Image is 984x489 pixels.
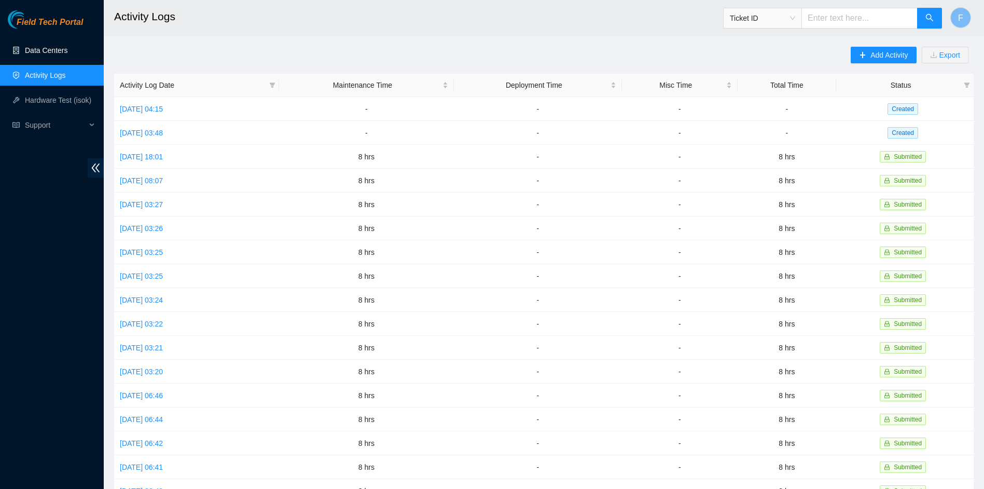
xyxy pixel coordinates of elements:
[738,455,837,479] td: 8 hrs
[120,272,163,280] a: [DATE] 03:25
[738,74,837,97] th: Total Time
[894,177,922,184] span: Submitted
[279,193,454,216] td: 8 hrs
[25,71,66,79] a: Activity Logs
[120,344,163,352] a: [DATE] 03:21
[894,368,922,375] span: Submitted
[454,145,622,169] td: -
[884,249,890,255] span: lock
[120,224,163,233] a: [DATE] 03:26
[738,169,837,193] td: 8 hrs
[120,248,163,256] a: [DATE] 03:25
[622,97,737,121] td: -
[894,153,922,160] span: Submitted
[279,455,454,479] td: 8 hrs
[894,464,922,471] span: Submitted
[884,154,890,160] span: lock
[454,264,622,288] td: -
[120,391,163,400] a: [DATE] 06:46
[120,368,163,376] a: [DATE] 03:20
[738,240,837,264] td: 8 hrs
[884,201,890,208] span: lock
[454,384,622,407] td: -
[894,320,922,328] span: Submitted
[894,225,922,232] span: Submitted
[738,407,837,431] td: 8 hrs
[622,264,737,288] td: -
[622,145,737,169] td: -
[279,169,454,193] td: 8 hrs
[950,7,971,28] button: F
[894,201,922,208] span: Submitted
[884,321,890,327] span: lock
[738,288,837,312] td: 8 hrs
[738,431,837,455] td: 8 hrs
[454,288,622,312] td: -
[894,440,922,447] span: Submitted
[120,176,163,185] a: [DATE] 08:07
[622,407,737,431] td: -
[888,127,918,139] span: Created
[279,145,454,169] td: 8 hrs
[622,240,737,264] td: -
[279,264,454,288] td: 8 hrs
[622,431,737,455] td: -
[454,360,622,384] td: -
[884,464,890,470] span: lock
[279,407,454,431] td: 8 hrs
[12,121,20,129] span: read
[454,169,622,193] td: -
[738,360,837,384] td: 8 hrs
[622,288,737,312] td: -
[738,336,837,360] td: 8 hrs
[454,407,622,431] td: -
[279,97,454,121] td: -
[738,384,837,407] td: 8 hrs
[894,249,922,256] span: Submitted
[738,145,837,169] td: 8 hrs
[454,121,622,145] td: -
[120,439,163,447] a: [DATE] 06:42
[25,96,91,104] a: Hardware Test (isok)
[25,46,67,55] a: Data Centers
[120,415,163,424] a: [DATE] 06:44
[842,79,960,91] span: Status
[884,440,890,446] span: lock
[894,296,922,304] span: Submitted
[738,312,837,336] td: 8 hrs
[279,312,454,336] td: 8 hrs
[894,392,922,399] span: Submitted
[859,51,866,60] span: plus
[738,264,837,288] td: 8 hrs
[454,431,622,455] td: -
[279,240,454,264] td: 8 hrs
[454,216,622,240] td: -
[622,455,737,479] td: -
[884,273,890,279] span: lock
[622,193,737,216] td: -
[454,312,622,336] td: -
[738,121,837,145] td: -
[917,8,942,29] button: search
[454,336,622,360] td: -
[894,273,922,280] span: Submitted
[120,296,163,304] a: [DATE] 03:24
[801,8,918,29] input: Enter text here...
[925,13,934,23] span: search
[884,297,890,303] span: lock
[120,153,163,161] a: [DATE] 18:01
[454,193,622,216] td: -
[884,416,890,423] span: lock
[851,47,916,63] button: plusAdd Activity
[279,431,454,455] td: 8 hrs
[88,158,104,178] span: double-left
[279,121,454,145] td: -
[454,240,622,264] td: -
[962,77,972,93] span: filter
[454,97,622,121] td: -
[894,416,922,423] span: Submitted
[267,77,278,93] span: filter
[622,336,737,360] td: -
[8,10,52,29] img: Akamai Technologies
[870,49,908,61] span: Add Activity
